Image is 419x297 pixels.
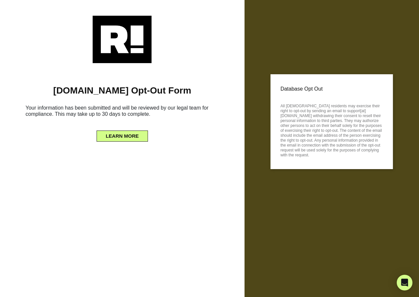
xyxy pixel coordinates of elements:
p: Database Opt Out [281,84,383,94]
h6: Your information has been submitted and will be reviewed by our legal team for compliance. This m... [10,102,235,122]
a: LEARN MORE [97,131,148,137]
h1: [DOMAIN_NAME] Opt-Out Form [10,85,235,96]
img: Retention.com [93,16,152,63]
p: All [DEMOGRAPHIC_DATA] residents may exercise their right to opt-out by sending an email to suppo... [281,102,383,158]
div: Open Intercom Messenger [397,275,412,290]
button: LEARN MORE [97,131,148,142]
